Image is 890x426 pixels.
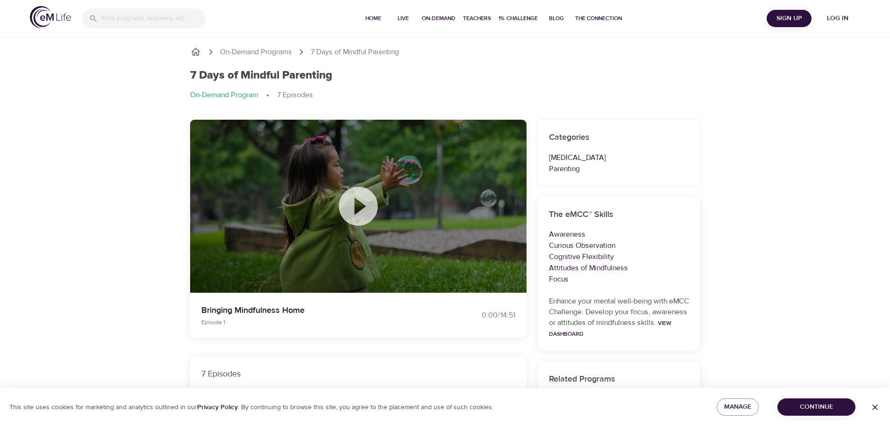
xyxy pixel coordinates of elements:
p: Bringing Mindfulness Home [201,304,434,317]
p: 7 Episodes [277,90,313,101]
h6: Related Programs [549,373,689,386]
span: On-Demand [422,14,456,23]
span: Teachers [463,14,491,23]
h1: 7 Days of Mindful Parenting [190,69,332,82]
p: Focus [549,274,689,285]
p: Enhance your mental well-being with eMCC Challenge. Develop your focus, awareness or attitudes of... [549,296,689,339]
nav: breadcrumb [190,46,700,58]
span: Sign Up [770,13,808,24]
p: Attitudes of Mindfulness [549,262,689,274]
span: Log in [819,13,856,24]
span: Continue [785,401,848,413]
span: The Connection [575,14,622,23]
p: 7 Episodes [201,368,515,380]
p: Parenting [549,163,689,174]
p: Curious Observation [549,240,689,251]
span: Live [392,14,414,23]
button: Continue [777,398,855,416]
div: 0:00 / 14:51 [445,310,515,321]
p: Cognitive Flexibility [549,251,689,262]
h6: Categories [549,131,689,144]
span: 1% Challenge [498,14,538,23]
span: Home [362,14,384,23]
p: Awareness [549,229,689,240]
a: On-Demand Programs [220,47,292,58]
span: Manage [724,401,751,413]
p: On-Demand Program [190,90,258,101]
h6: The eMCC™ Skills [549,208,689,222]
button: Log in [815,10,860,27]
button: Sign Up [767,10,812,27]
p: Episode 1 [201,318,434,326]
p: [MEDICAL_DATA] [549,152,689,163]
img: logo [30,6,71,28]
button: Manage [717,398,759,416]
span: Blog [545,14,568,23]
a: Privacy Policy [197,403,238,412]
input: Find programs, teachers, etc... [102,8,206,29]
nav: breadcrumb [190,90,700,101]
p: 7 Days of Mindful Parenting [311,47,399,58]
